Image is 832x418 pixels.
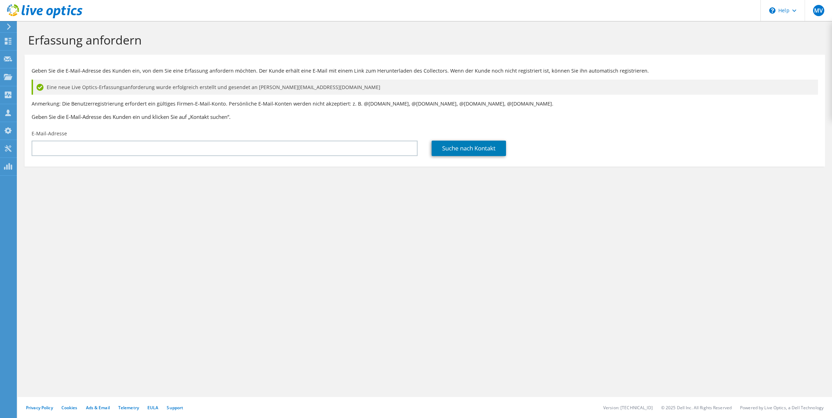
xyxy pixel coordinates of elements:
[32,67,818,75] p: Geben Sie die E-Mail-Adresse des Kunden ein, von dem Sie eine Erfassung anfordern möchten. Der Ku...
[769,7,776,14] svg: \n
[32,130,67,137] label: E-Mail-Adresse
[61,405,78,411] a: Cookies
[432,141,506,156] a: Suche nach Kontakt
[118,405,139,411] a: Telemetry
[147,405,158,411] a: EULA
[813,5,824,16] span: MV
[32,100,818,108] p: Anmerkung: Die Benutzerregistrierung erfordert ein gültiges Firmen-E-Mail-Konto. Persönliche E-Ma...
[32,113,818,121] h3: Geben Sie die E-Mail-Adresse des Kunden ein und klicken Sie auf „Kontakt suchen“.
[603,405,653,411] li: Version: [TECHNICAL_ID]
[28,33,818,47] h1: Erfassung anfordern
[167,405,183,411] a: Support
[661,405,732,411] li: © 2025 Dell Inc. All Rights Reserved
[86,405,110,411] a: Ads & Email
[47,83,380,91] span: Eine neue Live Optics-Erfassungsanforderung wurde erfolgreich erstellt und gesendet an [PERSON_NA...
[26,405,53,411] a: Privacy Policy
[740,405,824,411] li: Powered by Live Optics, a Dell Technology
